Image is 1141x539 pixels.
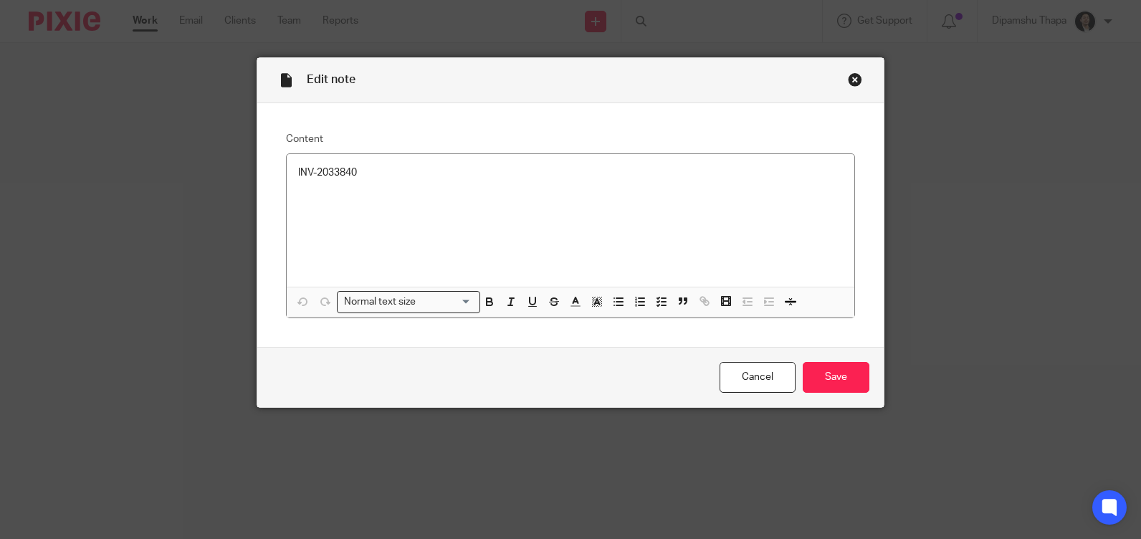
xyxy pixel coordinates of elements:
span: Edit note [307,74,355,85]
p: INV-2033840 [298,166,843,180]
label: Content [286,132,855,146]
div: Search for option [337,291,480,313]
input: Search for option [420,295,472,310]
div: Close this dialog window [848,72,862,87]
span: Normal text size [340,295,419,310]
a: Cancel [720,362,796,393]
input: Save [803,362,869,393]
